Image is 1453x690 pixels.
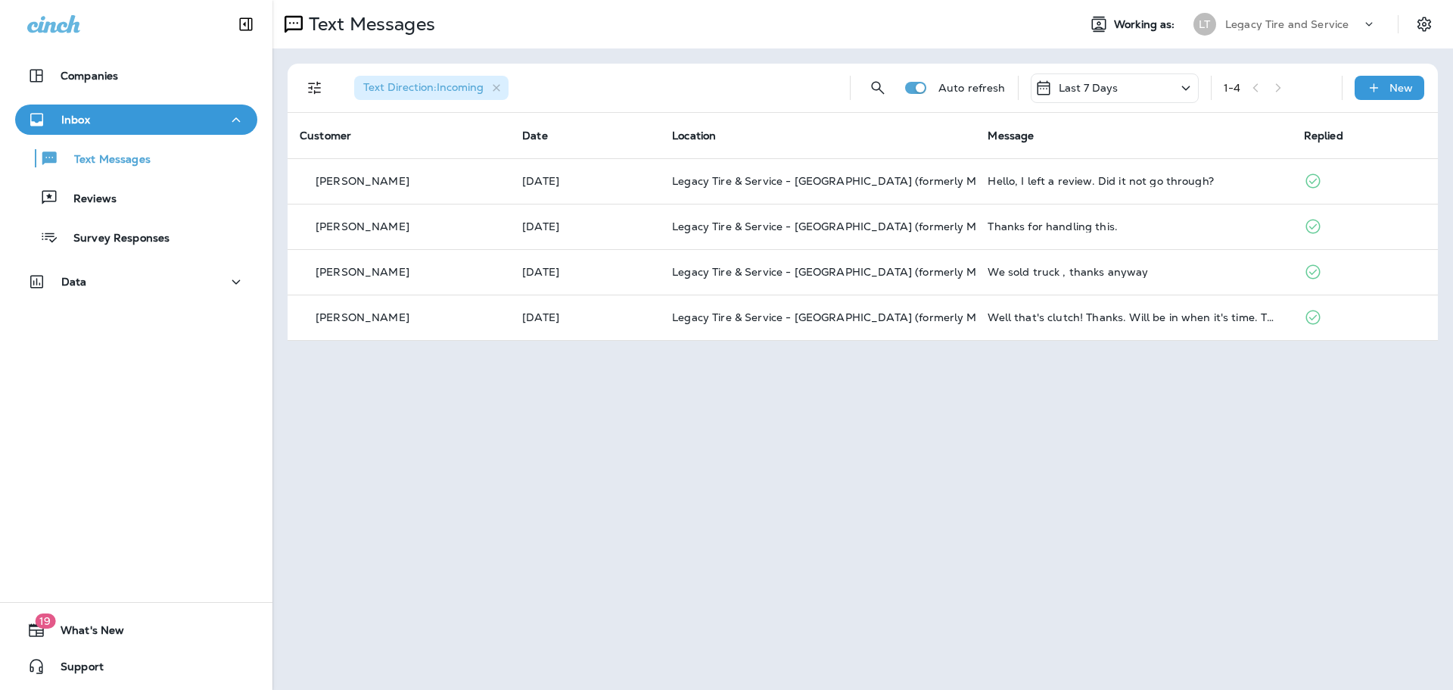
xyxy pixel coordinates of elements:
[15,105,257,135] button: Inbox
[61,114,90,126] p: Inbox
[58,192,117,207] p: Reviews
[522,129,548,142] span: Date
[15,615,257,645] button: 19What's New
[672,311,1099,324] span: Legacy Tire & Service - [GEOGRAPHIC_DATA] (formerly Magic City Tire & Service)
[1304,129,1343,142] span: Replied
[1114,18,1178,31] span: Working as:
[15,221,257,253] button: Survey Responses
[15,142,257,174] button: Text Messages
[35,614,55,629] span: 19
[988,129,1034,142] span: Message
[672,265,1099,279] span: Legacy Tire & Service - [GEOGRAPHIC_DATA] (formerly Magic City Tire & Service)
[1411,11,1438,38] button: Settings
[15,651,257,682] button: Support
[316,220,409,233] p: [PERSON_NAME]
[58,232,170,246] p: Survey Responses
[863,73,893,103] button: Search Messages
[15,61,257,91] button: Companies
[522,266,648,278] p: Sep 10, 2025 10:38 AM
[61,276,87,288] p: Data
[1389,82,1413,94] p: New
[672,174,1099,188] span: Legacy Tire & Service - [GEOGRAPHIC_DATA] (formerly Magic City Tire & Service)
[45,660,104,679] span: Support
[15,267,257,297] button: Data
[303,13,435,36] p: Text Messages
[316,266,409,278] p: [PERSON_NAME]
[61,70,118,82] p: Companies
[1059,82,1119,94] p: Last 7 Days
[1193,13,1216,36] div: LT
[316,175,409,187] p: [PERSON_NAME]
[988,175,1279,187] div: Hello, I left a review. Did it not go through?
[225,9,267,39] button: Collapse Sidebar
[672,220,1099,233] span: Legacy Tire & Service - [GEOGRAPHIC_DATA] (formerly Magic City Tire & Service)
[45,624,124,642] span: What's New
[1225,18,1349,30] p: Legacy Tire and Service
[15,182,257,214] button: Reviews
[522,311,648,323] p: Sep 10, 2025 09:27 AM
[988,311,1279,323] div: Well that's clutch! Thanks. Will be in when it's time. Thank you
[988,220,1279,233] div: Thanks for handling this.
[354,76,509,100] div: Text Direction:Incoming
[59,153,151,167] p: Text Messages
[300,129,351,142] span: Customer
[363,80,484,94] span: Text Direction : Incoming
[1224,82,1240,94] div: 1 - 4
[300,73,330,103] button: Filters
[522,175,648,187] p: Sep 11, 2025 08:11 AM
[988,266,1279,278] div: We sold truck , thanks anyway
[522,220,648,233] p: Sep 10, 2025 10:43 AM
[316,311,409,323] p: [PERSON_NAME]
[672,129,716,142] span: Location
[938,82,1006,94] p: Auto refresh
